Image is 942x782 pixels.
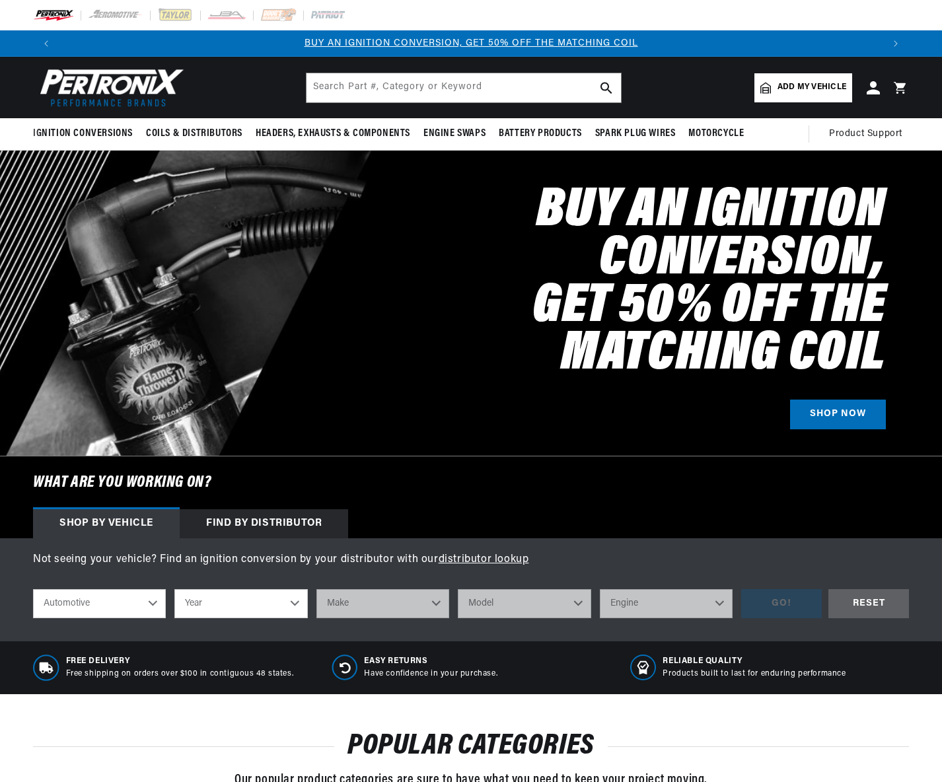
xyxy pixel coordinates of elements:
[33,734,909,759] h2: POPULAR CATEGORIES
[829,127,902,141] span: Product Support
[423,127,486,141] span: Engine Swaps
[33,551,909,569] p: Not seeing your vehicle? Find an ignition conversion by your distributor with our
[364,656,497,667] span: Easy Returns
[754,73,852,102] a: Add my vehicle
[305,38,638,48] a: BUY AN IGNITION CONVERSION, GET 50% OFF THE MATCHING COIL
[59,36,883,51] div: Announcement
[592,73,621,102] button: search button
[33,127,133,141] span: Ignition Conversions
[33,65,185,110] img: Pertronix
[33,30,59,57] button: Translation missing: en.sections.announcements.previous_announcement
[139,118,249,149] summary: Coils & Distributors
[829,118,909,150] summary: Product Support
[778,81,846,94] span: Add my vehicle
[595,127,676,141] span: Spark Plug Wires
[249,118,417,149] summary: Headers, Exhausts & Components
[439,554,529,565] a: distributor lookup
[589,118,682,149] summary: Spark Plug Wires
[174,589,307,618] select: Year
[256,127,410,141] span: Headers, Exhausts & Components
[364,668,497,680] p: Have confidence in your purchase.
[688,127,744,141] span: Motorcycle
[316,589,449,618] select: Make
[307,73,621,102] input: Search Part #, Category or Keyword
[417,118,492,149] summary: Engine Swaps
[492,118,589,149] summary: Battery Products
[66,668,294,680] p: Free shipping on orders over $100 in contiguous 48 states.
[33,509,180,538] div: Shop by vehicle
[59,36,883,51] div: 1 of 3
[146,127,242,141] span: Coils & Distributors
[790,400,886,429] a: SHOP NOW
[321,188,886,378] h2: Buy an Ignition Conversion, Get 50% off the Matching Coil
[458,589,591,618] select: Model
[180,509,348,538] div: Find by Distributor
[663,668,846,680] p: Products built to last for enduring performance
[66,656,294,667] span: Free Delivery
[33,589,166,618] select: Ride Type
[600,589,733,618] select: Engine
[682,118,750,149] summary: Motorcycle
[663,656,846,667] span: RELIABLE QUALITY
[499,127,582,141] span: Battery Products
[883,30,909,57] button: Translation missing: en.sections.announcements.next_announcement
[828,589,909,619] div: RESET
[33,118,139,149] summary: Ignition Conversions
